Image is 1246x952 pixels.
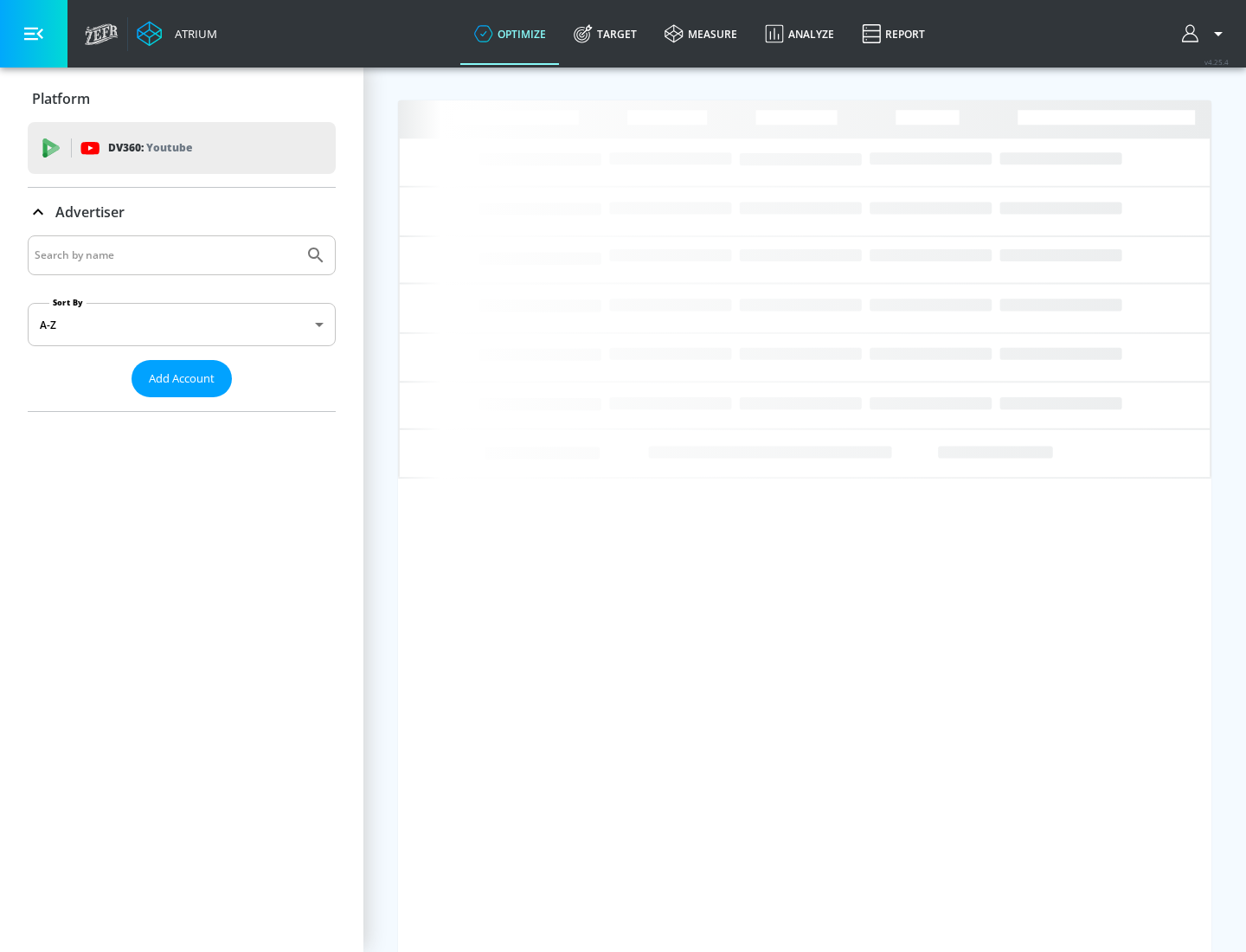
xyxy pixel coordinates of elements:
[651,3,751,65] a: measure
[49,297,87,308] label: Sort By
[149,369,215,389] span: Add Account
[28,122,336,174] div: DV360: Youtube
[108,138,192,158] p: DV360:
[848,3,939,65] a: Report
[132,360,232,397] button: Add Account
[146,138,192,157] p: Youtube
[1204,57,1229,67] span: v 4.25.4
[751,3,848,65] a: Analyze
[28,74,336,123] div: Platform
[28,303,336,346] div: A-Z
[28,188,336,236] div: Advertiser
[460,3,560,65] a: optimize
[168,26,217,42] div: Atrium
[35,244,297,267] input: Search by name
[55,203,125,222] p: Advertiser
[560,3,651,65] a: Target
[32,89,90,108] p: Platform
[28,235,336,411] div: Advertiser
[28,397,336,411] nav: list of Advertiser
[137,21,217,47] a: Atrium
